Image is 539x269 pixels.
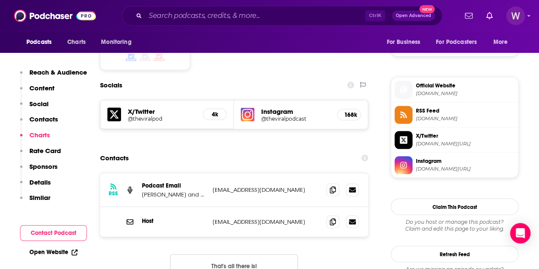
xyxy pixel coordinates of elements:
button: Content [20,84,55,100]
div: Claim and edit this page to your liking. [391,218,519,232]
img: Podchaser - Follow, Share and Rate Podcasts [14,8,96,24]
span: Do you host or manage this podcast? [391,218,519,225]
span: Open Advanced [396,14,431,18]
img: iconImage [241,107,254,121]
p: Sponsors [29,162,58,171]
p: [EMAIL_ADDRESS][DOMAIN_NAME] [213,186,320,193]
button: Reach & Audience [20,68,87,84]
h2: Contacts [100,150,129,166]
button: open menu [380,34,431,50]
span: Instagram [416,157,515,165]
button: Contacts [20,115,58,131]
span: RSS Feed [416,107,515,114]
span: For Podcasters [436,36,477,48]
span: linktr.ee [416,90,515,96]
span: Ctrl K [365,10,385,21]
button: Charts [20,131,50,147]
p: Contacts [29,115,58,123]
a: Official Website[DOMAIN_NAME] [395,81,515,98]
button: Rate Card [20,147,61,162]
a: Show notifications dropdown [461,9,476,23]
img: User Profile [506,6,525,25]
span: New [419,5,435,13]
a: @theviralpodcast [261,115,330,121]
h2: Socials [100,77,122,93]
p: [PERSON_NAME] and [PERSON_NAME] [142,191,206,198]
p: Social [29,100,49,108]
a: RSS Feed[DOMAIN_NAME] [395,106,515,124]
p: Rate Card [29,147,61,155]
span: More [493,36,508,48]
button: Contact Podcast [20,225,87,241]
h5: 168k [344,111,354,118]
button: Similar [20,194,50,209]
p: Content [29,84,55,92]
div: Open Intercom Messenger [510,223,530,243]
h5: X/Twitter [128,107,196,115]
a: X/Twitter[DOMAIN_NAME][URL] [395,131,515,149]
button: Details [20,178,51,194]
span: X/Twitter [416,132,515,139]
span: twitter.com/theviralpod [416,140,515,147]
p: Similar [29,194,50,202]
a: Charts [62,34,91,50]
h5: Instagram [261,107,330,115]
span: Monitoring [101,36,131,48]
p: [EMAIL_ADDRESS][DOMAIN_NAME] [213,218,320,225]
button: Social [20,100,49,116]
p: Host [142,217,206,224]
a: Instagram[DOMAIN_NAME][URL] [395,156,515,174]
button: Show profile menu [506,6,525,25]
button: open menu [487,34,519,50]
p: Details [29,178,51,186]
span: Charts [67,36,86,48]
a: Open Website [29,249,78,256]
a: Show notifications dropdown [483,9,496,23]
p: Reach & Audience [29,68,87,76]
button: Refresh Feed [391,246,519,262]
button: Claim This Podcast [391,198,519,215]
button: Sponsors [20,162,58,178]
a: @theviralpod [128,115,196,121]
h3: RSS [109,190,118,197]
button: Open AdvancedNew [392,11,435,21]
input: Search podcasts, credits, & more... [145,9,365,23]
button: open menu [430,34,489,50]
span: Podcasts [26,36,52,48]
span: Logged in as williammwhite [506,6,525,25]
button: open menu [20,34,63,50]
p: Charts [29,131,50,139]
button: open menu [95,34,142,50]
span: Official Website [416,81,515,89]
h5: 4k [210,110,219,118]
span: instagram.com/theviralpodcast [416,165,515,172]
div: Search podcasts, credits, & more... [122,6,442,26]
p: Podcast Email [142,182,206,189]
span: For Business [386,36,420,48]
span: feeds.libsyn.com [416,115,515,121]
